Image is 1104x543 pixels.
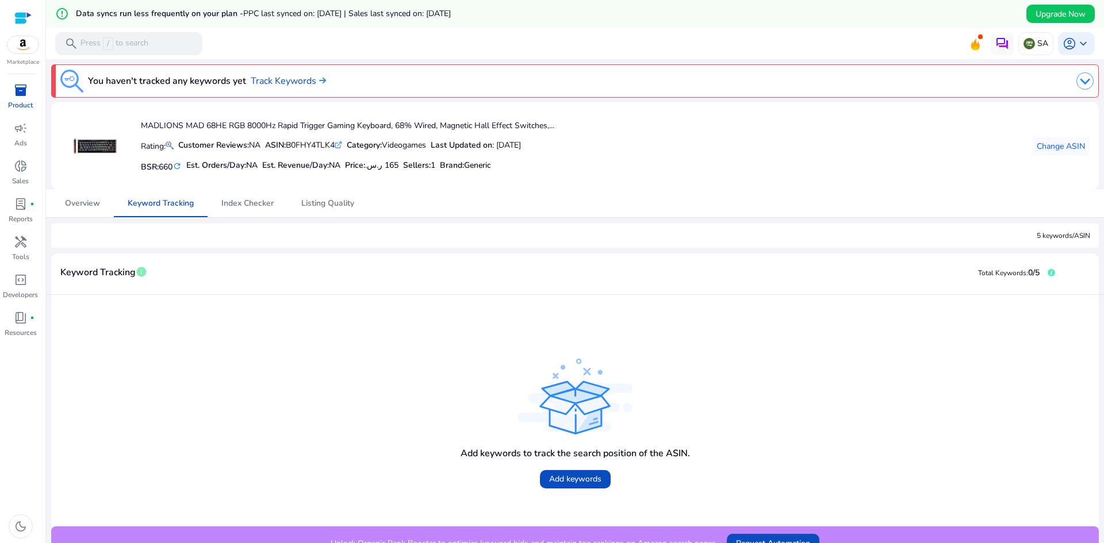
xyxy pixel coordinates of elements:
span: / [103,37,113,50]
span: PPC last synced on: [DATE] | Sales last synced on: [DATE] [243,8,451,19]
span: fiber_manual_record [30,202,34,206]
h5: Est. Revenue/Day: [262,161,340,171]
div: B0FHY4TLK4 [265,139,342,151]
p: Press to search [80,37,148,50]
span: fiber_manual_record [30,315,34,320]
div: NA [178,139,260,151]
span: Listing Quality [301,199,354,207]
p: Rating: [141,138,174,152]
h5: BSR: [141,160,182,172]
span: inventory_2 [14,83,28,97]
h5: Price: [345,161,398,171]
p: Tools [12,252,29,262]
b: Last Updated on [431,140,492,151]
div: 5 keywords/ASIN [1037,230,1090,241]
b: Category: [347,140,382,151]
img: 412dyruDYDL._AC_US40_.jpg [74,125,117,168]
span: code_blocks [14,273,28,287]
span: 660 [159,161,172,172]
span: campaign [14,121,28,135]
span: Total Keywords: [978,268,1028,278]
h5: Data syncs run less frequently on your plan - [76,9,451,19]
p: Sales [12,176,29,186]
span: NA [246,160,258,171]
span: keyboard_arrow_down [1076,37,1090,51]
img: keyword-tracking.svg [60,70,83,93]
h5: : [440,161,491,171]
span: lab_profile [14,197,28,211]
span: Keyword Tracking [128,199,194,207]
span: Change ASIN [1037,140,1085,152]
div: : [DATE] [431,139,521,151]
img: arrow-right.svg [316,77,326,84]
span: 0/5 [1028,267,1040,278]
h5: Est. Orders/Day: [186,161,258,171]
mat-icon: error_outline [55,7,69,21]
button: Change ASIN [1032,137,1090,155]
span: Add keywords [549,473,601,485]
span: Keyword Tracking [60,263,136,283]
span: book_4 [14,311,28,325]
mat-icon: refresh [172,161,182,172]
h3: You haven't tracked any keywords yet [88,74,246,88]
span: handyman [14,235,28,249]
p: Developers [3,290,38,300]
span: Brand [440,160,462,171]
span: NA [329,160,340,171]
span: info [136,266,147,278]
div: Videogames [347,139,426,151]
p: Resources [5,328,37,338]
span: Upgrade Now [1036,8,1086,20]
span: account_circle [1063,37,1076,51]
img: dropdown-arrow.svg [1076,72,1094,90]
span: search [64,37,78,51]
p: Reports [9,214,33,224]
h4: Add keywords to track the search position of the ASIN. [461,448,690,459]
h4: MADLIONS MAD 68HE RGB 8000Hz Rapid Trigger Gaming Keyboard, 68% Wired, Magnetic Hall Effect Switc... [141,121,554,131]
img: sa.svg [1023,38,1035,49]
span: donut_small [14,159,28,173]
span: 1 [431,160,435,171]
span: dark_mode [14,519,28,533]
h5: Sellers: [403,161,435,171]
p: SA [1037,33,1048,53]
a: Track Keywords [251,74,326,88]
img: track_product.svg [517,359,632,434]
p: Ads [14,138,27,148]
p: Marketplace [7,58,39,67]
img: amazon.svg [7,36,39,53]
b: ASIN: [265,140,286,151]
span: Index Checker [221,199,274,207]
span: ‏165 ر.س.‏ [365,160,398,171]
span: Generic [464,160,491,171]
p: Product [8,100,33,110]
button: Upgrade Now [1026,5,1095,23]
b: Customer Reviews: [178,140,249,151]
span: Overview [65,199,100,207]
